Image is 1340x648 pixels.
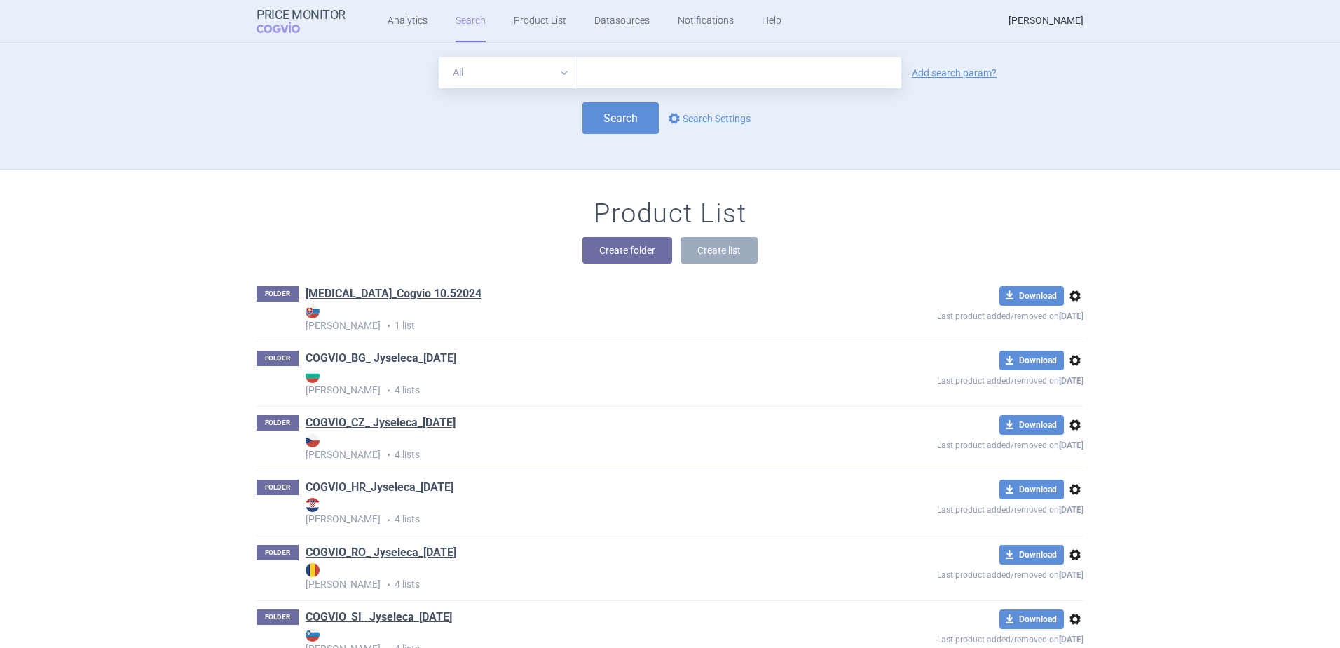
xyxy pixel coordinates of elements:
strong: [PERSON_NAME] [306,433,835,460]
strong: [PERSON_NAME] [306,563,835,590]
img: SK [306,304,320,318]
img: BG [306,369,320,383]
a: COGVIO_BG_ Jyseleca_[DATE] [306,351,456,366]
i: • [381,384,395,398]
strong: [DATE] [1059,570,1083,580]
strong: [DATE] [1059,311,1083,321]
p: Last product added/removed on [835,435,1083,452]
a: [MEDICAL_DATA]_Cogvio 10.52024 [306,286,481,302]
button: Download [999,480,1064,499]
h1: Product List [594,198,746,230]
strong: [DATE] [1059,505,1083,515]
i: • [381,448,395,462]
p: FOLDER [257,480,299,495]
p: Last product added/removed on [835,629,1083,647]
p: 4 lists [306,369,835,398]
a: COGVIO_SI_ Jyseleca_[DATE] [306,609,452,625]
a: COGVIO_HR_Jyseleca_[DATE] [306,480,453,495]
img: SI [306,628,320,642]
strong: [PERSON_NAME] [306,369,835,396]
a: COGVIO_CZ_ Jyseleca_[DATE] [306,415,456,431]
i: • [381,319,395,333]
img: CZ [306,433,320,447]
button: Download [999,415,1064,435]
strong: Price Monitor [257,8,346,22]
h1: COGVIO_HR_Jyseleca_22.11.2021 [306,480,453,498]
p: 4 lists [306,433,835,462]
a: COGVIO_RO_ Jyseleca_[DATE] [306,545,456,560]
p: Last product added/removed on [835,370,1083,388]
button: Download [999,351,1064,370]
p: FOLDER [257,545,299,560]
img: HR [306,498,320,512]
p: FOLDER [257,415,299,431]
h1: COGVIO_SI_ Jyseleca_19.11.2021 [306,609,452,628]
p: FOLDER [257,286,299,302]
img: RO [306,563,320,577]
button: Download [999,286,1064,306]
span: COGVIO [257,22,320,33]
i: • [381,513,395,527]
h1: Alprolix_Cogvio 10.52024 [306,286,481,304]
p: Last product added/removed on [835,499,1083,517]
button: Download [999,609,1064,629]
button: Search [582,102,659,134]
strong: [PERSON_NAME] [306,304,835,331]
button: Create list [681,237,758,264]
button: Download [999,545,1064,565]
button: Create folder [582,237,672,264]
p: 4 lists [306,498,835,527]
p: 4 lists [306,563,835,592]
a: Search Settings [666,110,751,127]
p: Last product added/removed on [835,565,1083,582]
a: Add search param? [912,68,997,78]
h1: COGVIO_CZ_ Jyseleca_19.11.2021 [306,415,456,433]
strong: [DATE] [1059,635,1083,644]
i: • [381,578,395,592]
h1: COGVIO_BG_ Jyseleca_19.11.2021 [306,351,456,369]
p: FOLDER [257,351,299,366]
p: FOLDER [257,609,299,625]
p: Last product added/removed on [835,306,1083,323]
strong: [DATE] [1059,440,1083,450]
strong: [DATE] [1059,376,1083,386]
strong: [PERSON_NAME] [306,498,835,525]
p: 1 list [306,304,835,333]
a: Price MonitorCOGVIO [257,8,346,34]
h1: COGVIO_RO_ Jyseleca_19.11.2021 [306,545,456,563]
